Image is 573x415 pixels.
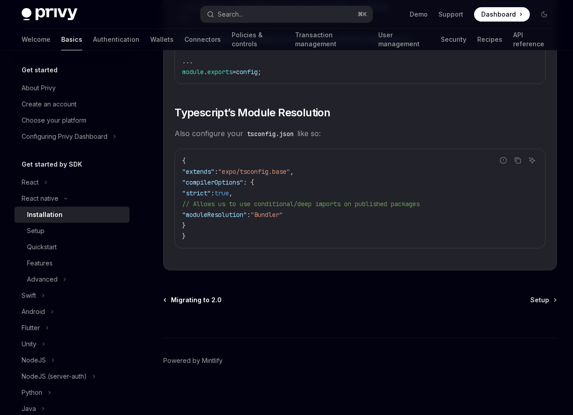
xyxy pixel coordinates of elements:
button: Search...⌘K [201,6,372,22]
span: Setup [530,296,549,305]
span: Typescript’s Module Resolution [175,106,330,120]
a: Connectors [184,29,221,50]
span: Also configure your like so: [175,127,546,140]
a: Authentication [93,29,139,50]
a: About Privy [14,80,130,96]
span: : [247,211,251,219]
span: ... [182,57,193,65]
a: API reference [513,29,551,50]
a: Powered by Mintlify [163,356,223,365]
div: Features [27,258,53,269]
span: config [236,68,258,76]
a: Welcome [22,29,50,50]
a: Support [439,10,463,19]
a: Recipes [477,29,502,50]
span: "strict" [182,189,211,197]
div: Search... [218,9,243,20]
a: Features [14,255,130,271]
button: Toggle dark mode [537,7,551,22]
span: : { [243,178,254,186]
a: Setup [14,223,130,239]
div: Unity [22,339,36,349]
div: Java [22,403,36,414]
span: exports [207,68,233,76]
a: Demo [410,10,428,19]
span: Migrating to 2.0 [171,296,222,305]
a: Basics [61,29,82,50]
a: Setup [530,296,556,305]
span: module [182,68,204,76]
div: Configuring Privy Dashboard [22,131,107,142]
h5: Get started [22,65,58,75]
span: "moduleResolution" [182,211,247,219]
h5: Get started by SDK [22,159,82,170]
span: : [211,189,215,197]
button: Ask AI [526,155,538,166]
span: } [182,232,186,240]
span: . [204,68,207,76]
span: ; [258,68,261,76]
span: // Allows us to use conditional/deep imports on published packages [182,200,420,208]
a: Security [441,29,466,50]
a: Dashboard [474,7,530,22]
code: tsconfig.json [243,129,297,139]
span: "extends" [182,168,215,176]
a: Choose your platform [14,112,130,128]
span: { [182,157,186,165]
div: Python [22,387,42,398]
span: = [233,68,236,76]
a: Quickstart [14,239,130,255]
div: NodeJS [22,355,46,366]
span: "expo/tsconfig.base" [218,168,290,176]
div: Flutter [22,322,40,333]
div: Advanced [27,274,58,285]
div: React native [22,193,58,204]
span: "Bundler" [251,211,283,219]
button: Copy the contents from the code block [512,155,524,166]
div: Android [22,306,45,317]
div: Setup [27,225,45,236]
div: Choose your platform [22,115,86,126]
span: : [215,168,218,176]
a: Create an account [14,96,130,112]
a: User management [378,29,430,50]
div: Quickstart [27,242,57,252]
div: About Privy [22,83,56,93]
img: dark logo [22,8,77,21]
span: , [229,189,233,197]
a: Installation [14,207,130,223]
span: "compilerOptions" [182,178,243,186]
div: React [22,177,39,188]
a: Policies & controls [232,29,284,50]
span: Dashboard [481,10,516,19]
span: } [182,221,186,230]
a: Migrating to 2.0 [164,296,222,305]
a: Wallets [150,29,174,50]
span: true [215,189,229,197]
span: ⌘ K [358,11,367,18]
a: Transaction management [295,29,367,50]
div: NodeJS (server-auth) [22,371,87,382]
div: Swift [22,290,36,301]
span: , [290,168,294,176]
div: Create an account [22,99,76,110]
button: Report incorrect code [497,155,509,166]
div: Installation [27,209,63,220]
